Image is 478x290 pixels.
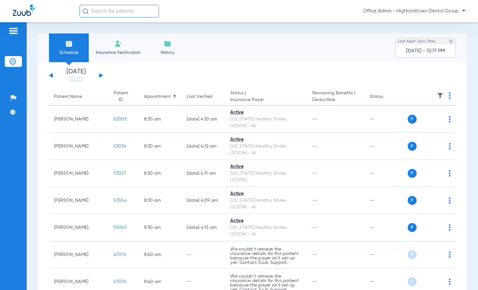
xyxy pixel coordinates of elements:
td: -- [182,241,225,268]
td: [PERSON_NAME] [49,241,108,268]
span: 55045 [114,225,127,230]
div: Active [230,109,302,116]
td: -- [365,106,408,133]
td: [PERSON_NAME] [49,106,108,133]
td: 8:30 AM [139,106,182,133]
a: [DATE] [57,76,95,83]
span: 47076 [114,252,126,257]
span: Insurance Payer [230,97,302,103]
th: Status [365,88,408,106]
div: [US_STATE] Healthy Smiles (SCION) - AI [230,143,302,156]
img: group-dot-blue.svg [449,170,451,177]
td: -- [365,160,408,187]
img: group-dot-blue.svg [449,279,451,285]
input: Search for patients [80,5,159,18]
span: 53027 [114,171,126,176]
span: -- [312,171,317,176]
span: -- [312,279,317,284]
div: Appointment [144,93,171,100]
div: Patient ID [114,90,128,103]
span: [DATE] - 12:17 PM [406,48,445,54]
div: [US_STATE] Healthy Smiles (SCION) - AI [230,224,302,238]
img: group-dot-blue.svg [449,224,451,231]
div: Patient ID [114,90,134,103]
span: -- [312,252,317,257]
th: Remaining Benefits | [307,88,364,106]
td: [PERSON_NAME] [49,133,108,160]
img: hamburger-icon [8,27,18,35]
td: [DATE] 4:15 AM [182,214,225,241]
div: Active [230,163,302,170]
span: Deductible [312,97,359,103]
td: 8:30 AM [139,133,182,160]
span: P [408,277,417,286]
span: 47076 [114,279,126,284]
span: Last Appt. Sync Time: [398,38,436,45]
img: Schedule [65,40,73,47]
td: [PERSON_NAME] [49,187,108,214]
div: Active [230,191,302,197]
img: filter.svg [437,92,443,99]
div: [US_STATE] Healthy Smiles (SCION) - AI [230,197,302,211]
img: group-dot-blue.svg [449,143,451,149]
td: -- [365,187,408,214]
span: P [408,250,417,259]
div: Patient Name [54,93,82,100]
img: group-dot-blue.svg [449,251,451,258]
img: group-dot-blue.svg [449,116,451,122]
p: We couldn’t retrieve the insurance details for this patient because the payer isn’t set up yet. C... [230,247,302,265]
img: group-dot-blue.svg [449,92,451,99]
span: Office Admin - Highlandtown Dental Group [363,8,465,14]
img: Zuub Logo [13,5,35,16]
span: -- [312,117,317,121]
img: last sync help info [449,39,453,44]
td: [PERSON_NAME] [49,160,108,187]
img: Manual Insurance Verification [114,40,122,47]
img: group-dot-blue.svg [449,197,451,204]
span: 53554 [114,198,126,203]
div: Patient Name [54,93,103,100]
div: Active [230,136,302,143]
td: -- [365,241,408,268]
td: [DATE] 4:09 AM [182,187,225,214]
span: P [408,223,417,232]
span: Schedule [54,49,84,56]
li: [DATE] [57,69,95,83]
span: P [408,115,417,124]
th: Status | [225,88,307,106]
td: 8:30 AM [139,214,182,241]
span: Insurance Verification [94,49,143,56]
div: Last Verified [187,93,220,100]
span: 53034 [114,144,126,149]
div: Active [230,218,302,224]
td: 8:30 AM [139,160,182,187]
span: 52005 [114,117,127,121]
div: [US_STATE] Healthy Smiles (SCION) - AI [230,116,302,129]
td: -- [365,133,408,160]
img: History [164,40,171,47]
img: Search Icon [83,8,88,14]
div: Last Verified [187,93,212,100]
td: 8:30 AM [139,187,182,214]
div: Appointment [144,93,177,100]
span: P [408,196,417,205]
span: P [408,169,417,178]
td: [DATE] 4:11 AM [182,160,225,187]
td: 8:40 AM [139,241,182,268]
div: [US_STATE] Healthy Smiles (SCION) [230,170,302,184]
span: -- [312,225,317,230]
td: [DATE] 4:10 AM [182,106,225,133]
td: [DATE] 4:12 AM [182,133,225,160]
td: -- [365,214,408,241]
td: [PERSON_NAME] [49,214,108,241]
span: -- [312,198,317,203]
span: History [152,49,183,56]
span: -- [312,144,317,149]
span: P [408,142,417,151]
